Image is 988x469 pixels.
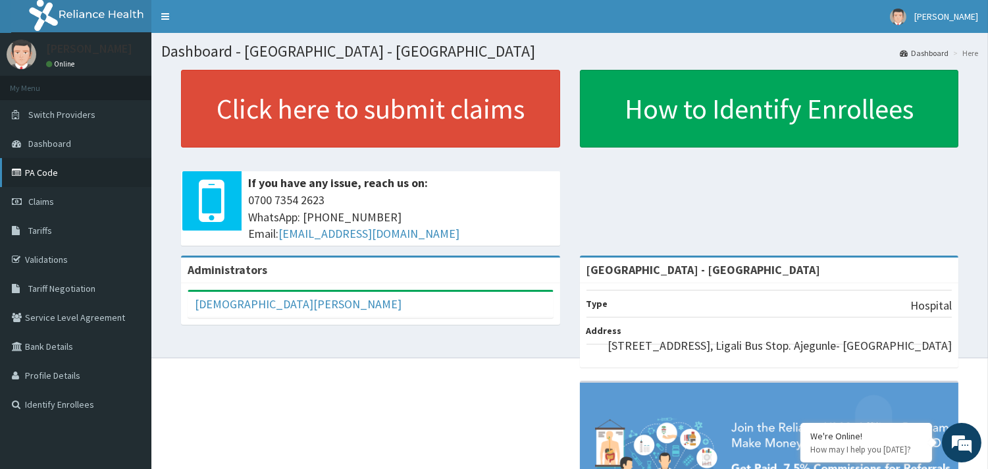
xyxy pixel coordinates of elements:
span: 0700 7354 2623 WhatsApp: [PHONE_NUMBER] Email: [248,192,554,242]
span: Dashboard [28,138,71,150]
a: [EMAIL_ADDRESS][DOMAIN_NAME] [278,226,459,241]
h1: Dashboard - [GEOGRAPHIC_DATA] - [GEOGRAPHIC_DATA] [161,43,978,60]
a: Dashboard [900,47,949,59]
span: Tariff Negotiation [28,283,95,294]
span: [PERSON_NAME] [914,11,978,22]
div: Chat with us now [68,74,221,91]
p: [PERSON_NAME] [46,43,132,55]
b: Type [586,298,608,310]
strong: [GEOGRAPHIC_DATA] - [GEOGRAPHIC_DATA] [586,262,821,277]
b: Administrators [188,262,267,277]
span: Tariffs [28,225,52,236]
li: Here [950,47,978,59]
b: If you have any issue, reach us on: [248,175,428,190]
div: Minimize live chat window [216,7,247,38]
img: d_794563401_company_1708531726252_794563401 [24,66,53,99]
img: User Image [890,9,906,25]
img: User Image [7,40,36,69]
a: Click here to submit claims [181,70,560,148]
p: How may I help you today? [810,444,922,455]
span: Claims [28,196,54,207]
span: We're online! [76,147,182,280]
span: Switch Providers [28,109,95,121]
b: Address [586,325,622,337]
p: [STREET_ADDRESS], Ligali Bus Stop. Ajegunle- [GEOGRAPHIC_DATA] [608,337,952,354]
a: How to Identify Enrollees [580,70,959,148]
p: Hospital [910,297,952,314]
a: [DEMOGRAPHIC_DATA][PERSON_NAME] [195,296,402,312]
textarea: Type your message and hit 'Enter' [7,321,251,368]
div: We're Online! [810,430,922,442]
a: Online [46,59,78,69]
